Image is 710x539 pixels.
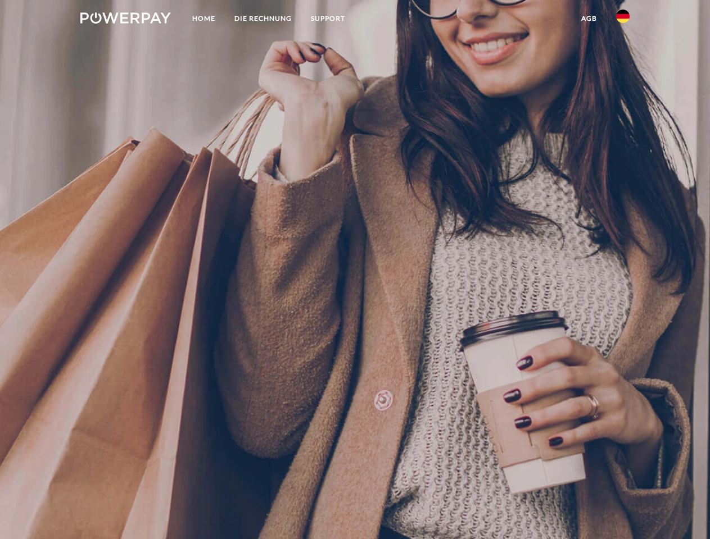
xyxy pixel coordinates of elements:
[225,8,301,29] a: DIE RECHNUNG
[301,8,355,29] a: SUPPORT
[572,8,607,29] a: agb
[80,12,171,24] img: logo-powerpay-white.svg
[183,8,225,29] a: Home
[616,10,630,23] img: de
